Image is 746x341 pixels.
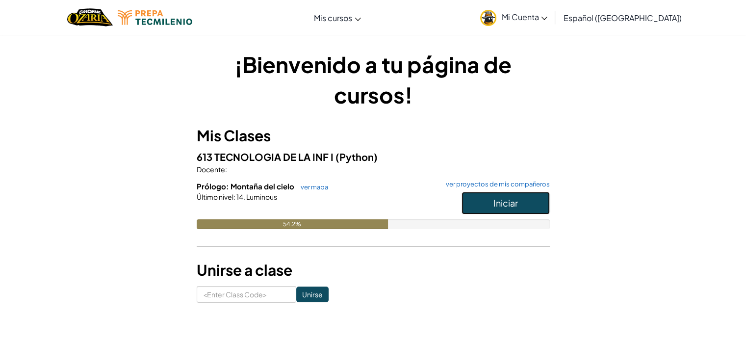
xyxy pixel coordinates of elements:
a: ver proyectos de mis compañeros [441,181,550,187]
span: Luminous [245,192,277,201]
input: Unirse [296,287,329,302]
button: Iniciar [462,192,550,214]
a: Español ([GEOGRAPHIC_DATA]) [558,4,686,31]
span: Mi Cuenta [501,12,547,22]
span: 613 TECNOLOGIA DE LA INF I [197,151,335,163]
span: : [225,165,227,174]
img: avatar [480,10,496,26]
span: Docente [197,165,225,174]
h3: Unirse a clase [197,259,550,281]
span: Último nivel [197,192,233,201]
span: 14. [235,192,245,201]
span: Iniciar [493,197,518,209]
a: Mi Cuenta [475,2,552,33]
span: (Python) [335,151,378,163]
h3: Mis Clases [197,125,550,147]
div: 54.2% [197,219,388,229]
span: Prólogo: Montaña del cielo [197,182,296,191]
span: Mis cursos [314,13,352,23]
a: Mis cursos [309,4,366,31]
input: <Enter Class Code> [197,286,296,303]
span: Español ([GEOGRAPHIC_DATA]) [563,13,681,23]
a: Ozaria by CodeCombat logo [67,7,113,27]
img: Tecmilenio logo [118,10,192,25]
span: : [233,192,235,201]
img: Home [67,7,113,27]
h1: ¡Bienvenido a tu página de cursos! [197,49,550,110]
a: ver mapa [296,183,328,191]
